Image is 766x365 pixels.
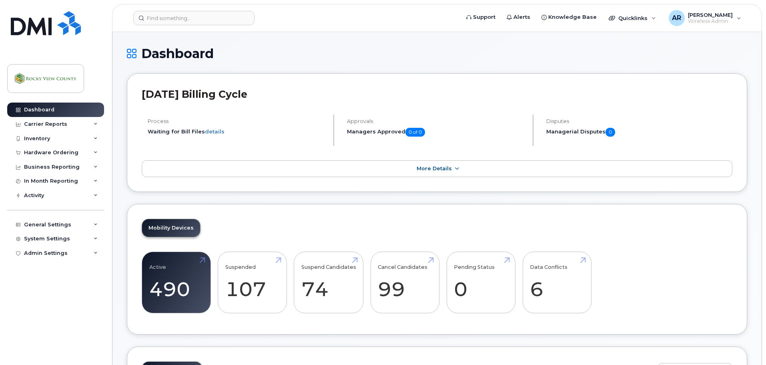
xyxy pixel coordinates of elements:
[454,256,508,309] a: Pending Status 0
[148,128,327,135] li: Waiting for Bill Files
[530,256,584,309] a: Data Conflicts 6
[127,46,747,60] h1: Dashboard
[205,128,225,135] a: details
[149,256,203,309] a: Active 490
[301,256,356,309] a: Suspend Candidates 74
[606,128,615,137] span: 0
[142,219,200,237] a: Mobility Devices
[417,165,452,171] span: More Details
[142,88,732,100] h2: [DATE] Billing Cycle
[546,118,732,124] h4: Disputes
[148,118,327,124] h4: Process
[378,256,432,309] a: Cancel Candidates 99
[347,118,526,124] h4: Approvals
[225,256,279,309] a: Suspended 107
[405,128,425,137] span: 0 of 0
[347,128,526,137] h5: Managers Approved
[546,128,732,137] h5: Managerial Disputes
